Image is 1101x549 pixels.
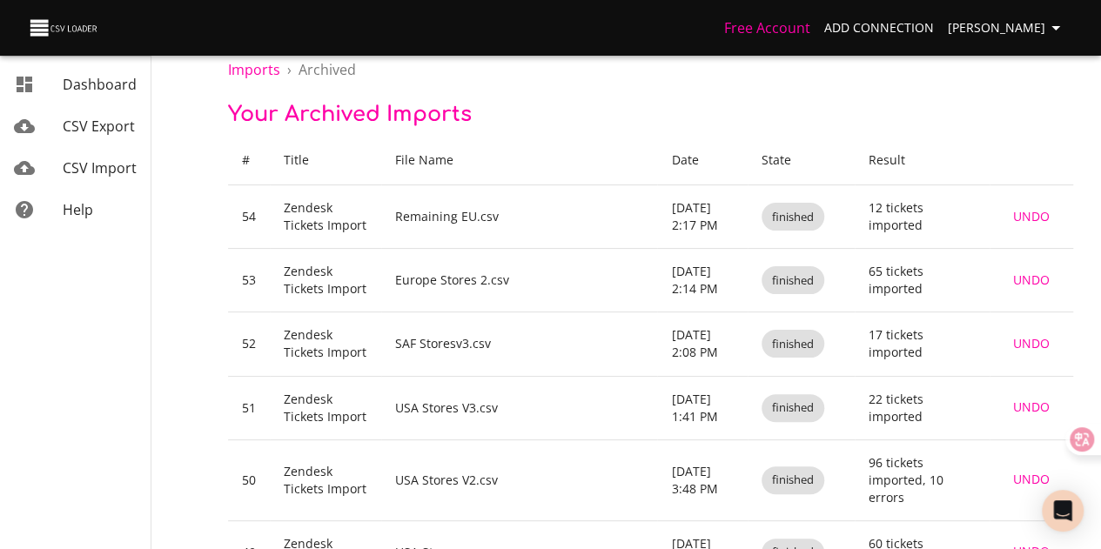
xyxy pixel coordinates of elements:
[270,439,381,520] td: Zendesk Tickets Import
[270,249,381,312] td: Zendesk Tickets Import
[762,272,824,289] span: finished
[1010,270,1052,291] span: Undo
[228,136,270,185] th: #
[63,117,135,136] span: CSV Export
[228,185,270,249] td: 54
[855,185,990,249] td: 12 tickets imported
[270,185,381,249] td: Zendesk Tickets Import
[855,439,990,520] td: 96 tickets imported, 10 errors
[762,399,824,416] span: finished
[1010,206,1052,228] span: Undo
[948,17,1066,39] span: [PERSON_NAME]
[381,185,657,249] td: Remaining EU.csv
[228,376,270,439] td: 51
[1004,392,1059,424] button: Undo
[1010,469,1052,491] span: Undo
[657,312,748,376] td: [DATE] 2:08 PM
[1010,397,1052,418] span: Undo
[817,12,941,44] a: Add Connection
[63,158,137,177] span: CSV Import
[381,439,657,520] td: USA Stores V2.csv
[63,200,93,219] span: Help
[228,60,280,79] a: Imports
[657,439,748,520] td: [DATE] 3:48 PM
[657,185,748,249] td: [DATE] 2:17 PM
[762,472,824,488] span: finished
[1010,333,1052,355] span: Undo
[228,249,270,312] td: 53
[228,439,270,520] td: 50
[657,136,748,185] th: Date
[657,376,748,439] td: [DATE] 1:41 PM
[1004,201,1059,233] button: Undo
[270,376,381,439] td: Zendesk Tickets Import
[270,312,381,376] td: Zendesk Tickets Import
[1004,328,1059,360] button: Undo
[1004,264,1059,297] button: Undo
[1042,490,1084,532] div: Open Intercom Messenger
[228,312,270,376] td: 52
[28,16,101,40] img: CSV Loader
[724,18,810,37] a: Free Account
[855,376,990,439] td: 22 tickets imported
[287,59,292,80] li: ›
[63,75,137,94] span: Dashboard
[381,136,657,185] th: File Name
[855,136,990,185] th: Result
[381,376,657,439] td: USA Stores V3.csv
[381,249,657,312] td: Europe Stores 2.csv
[748,136,855,185] th: State
[299,60,356,79] span: Archived
[855,312,990,376] td: 17 tickets imported
[1004,464,1059,496] button: Undo
[657,249,748,312] td: [DATE] 2:14 PM
[941,12,1073,44] button: [PERSON_NAME]
[762,209,824,225] span: finished
[824,17,934,39] span: Add Connection
[855,249,990,312] td: 65 tickets imported
[381,312,657,376] td: SAF Storesv3.csv
[762,336,824,352] span: finished
[228,103,472,126] span: Your Archived Imports
[270,136,381,185] th: Title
